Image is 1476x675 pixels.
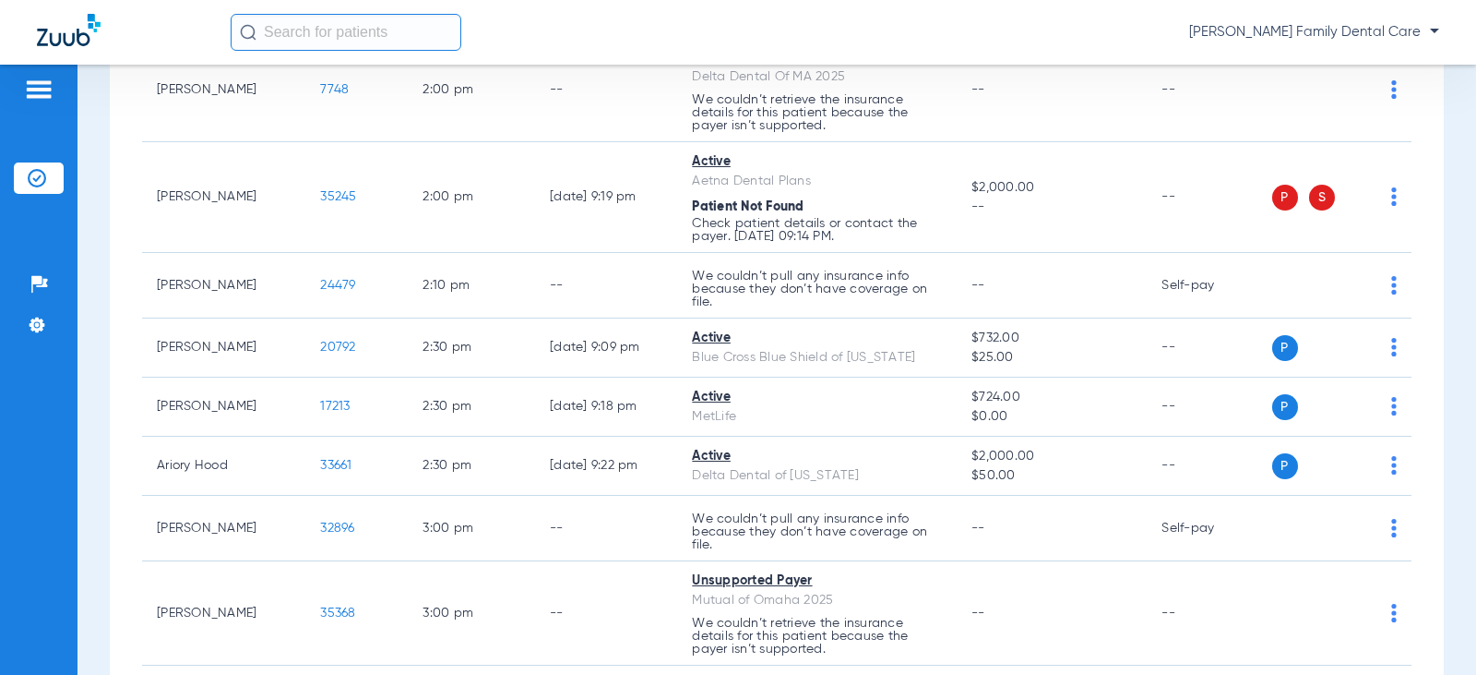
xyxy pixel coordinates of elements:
p: Check patient details or contact the payer. [DATE] 09:14 PM. [692,217,942,243]
span: 35368 [320,607,355,620]
div: Blue Cross Blue Shield of [US_STATE] [692,348,942,368]
span: $0.00 [971,407,1132,427]
img: group-dot-blue.svg [1391,338,1397,356]
span: -- [971,607,985,620]
img: Search Icon [240,24,256,41]
td: 3:00 PM [408,496,535,561]
td: [PERSON_NAME] [142,561,305,666]
td: 2:10 PM [408,253,535,319]
img: group-dot-blue.svg [1391,456,1397,475]
span: $50.00 [971,466,1132,486]
div: Delta Dental Of MA 2025 [692,67,942,87]
span: -- [971,522,985,535]
td: -- [1147,561,1271,666]
div: Unsupported Payer [692,572,942,591]
td: -- [1147,319,1271,378]
td: [DATE] 9:22 PM [535,437,677,496]
div: Active [692,447,942,466]
img: group-dot-blue.svg [1391,604,1397,622]
p: We couldn’t retrieve the insurance details for this patient because the payer isn’t supported. [692,617,942,656]
div: Active [692,388,942,407]
td: 2:00 PM [408,38,535,142]
img: group-dot-blue.svg [1391,519,1397,537]
td: [PERSON_NAME] [142,253,305,319]
p: We couldn’t pull any insurance info because they don’t have coverage on file. [692,270,942,308]
span: $2,000.00 [971,447,1132,466]
span: 33661 [320,459,351,472]
div: Mutual of Omaha 2025 [692,591,942,610]
td: 2:00 PM [408,142,535,253]
img: hamburger-icon [24,78,54,101]
img: group-dot-blue.svg [1391,187,1397,206]
span: [PERSON_NAME] Family Dental Care [1189,23,1439,42]
td: -- [1147,142,1271,253]
span: $2,000.00 [971,178,1132,198]
div: Delta Dental of [US_STATE] [692,466,942,486]
img: group-dot-blue.svg [1391,80,1397,99]
td: -- [535,496,677,561]
span: S [1309,185,1335,211]
td: 2:30 PM [408,378,535,437]
td: -- [1147,378,1271,437]
td: [PERSON_NAME] [142,142,305,253]
td: Self-pay [1147,253,1271,319]
span: 24479 [320,279,355,292]
td: [DATE] 9:18 PM [535,378,677,437]
span: 17213 [320,400,350,413]
span: $25.00 [971,348,1132,368]
span: -- [971,279,985,292]
span: $732.00 [971,329,1132,348]
span: 7748 [320,83,349,96]
span: P [1272,185,1298,211]
span: -- [971,83,985,96]
td: -- [1147,437,1271,496]
span: -- [971,198,1132,217]
td: [PERSON_NAME] [142,378,305,437]
span: P [1272,453,1298,479]
td: -- [535,561,677,666]
span: P [1272,394,1298,420]
p: We couldn’t pull any insurance info because they don’t have coverage on file. [692,512,942,551]
div: Aetna Dental Plans [692,172,942,191]
img: group-dot-blue.svg [1391,276,1397,295]
div: Active [692,152,942,172]
td: [DATE] 9:09 PM [535,319,677,378]
td: 2:30 PM [408,437,535,496]
td: [PERSON_NAME] [142,319,305,378]
img: group-dot-blue.svg [1391,397,1397,416]
td: -- [535,38,677,142]
td: 2:30 PM [408,319,535,378]
span: 32896 [320,522,354,535]
span: Patient Not Found [692,200,803,213]
div: Active [692,329,942,348]
td: Ariory Hood [142,437,305,496]
span: 20792 [320,341,355,354]
input: Search for patients [231,14,461,51]
td: -- [535,253,677,319]
td: [DATE] 9:19 PM [535,142,677,253]
td: 3:00 PM [408,561,535,666]
div: MetLife [692,407,942,427]
span: $724.00 [971,388,1132,407]
td: Self-pay [1147,496,1271,561]
td: [PERSON_NAME] [142,496,305,561]
img: Zuub Logo [37,14,101,46]
td: [PERSON_NAME] [142,38,305,142]
p: We couldn’t retrieve the insurance details for this patient because the payer isn’t supported. [692,93,942,132]
td: -- [1147,38,1271,142]
span: 35245 [320,190,356,203]
span: P [1272,335,1298,361]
